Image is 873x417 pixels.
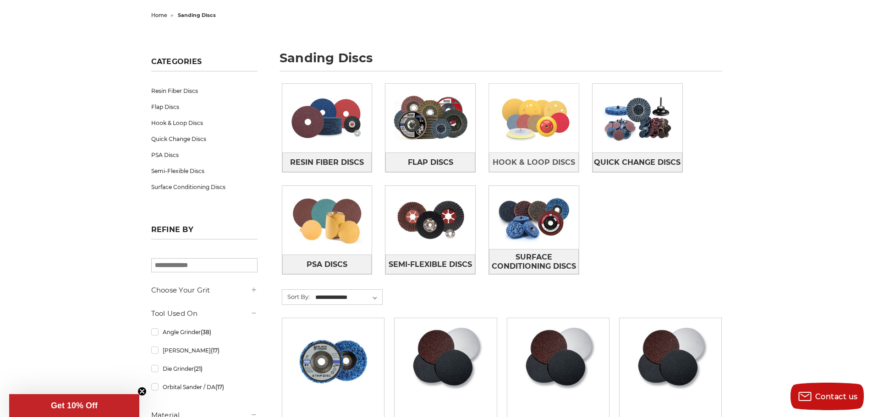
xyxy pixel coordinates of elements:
img: Silicon Carbide 7" Hook & Loop Edger Discs [521,325,595,398]
a: Quick Change Discs [593,152,682,172]
a: PSA Discs [151,147,258,163]
img: Flap Discs [385,87,475,150]
img: Resin Fiber Discs [282,87,372,150]
button: Close teaser [137,387,147,396]
h5: Choose Your Grit [151,285,258,296]
a: Orbital Sander / DA [151,379,258,395]
a: Quick view [414,352,477,370]
span: PSA Discs [307,257,347,272]
a: Die Grinder [151,361,258,377]
a: Semi-Flexible Discs [385,255,475,274]
img: Hook & Loop Discs [489,87,579,150]
a: Quick view [527,352,590,370]
a: Surface Conditioning Discs [151,179,258,195]
span: Flap Discs [408,155,453,170]
label: Sort By: [282,290,310,303]
span: (21) [194,365,203,372]
button: Contact us [791,383,864,410]
span: Semi-Flexible Discs [389,257,472,272]
span: Quick Change Discs [594,155,681,170]
a: Silicon Carbide 6" Hook & Loop Edger Discs [626,325,715,413]
a: Quick Change Discs [151,131,258,147]
a: Hook & Loop Discs [151,115,258,131]
a: Silicon Carbide 8" Hook & Loop Edger Discs [401,325,490,413]
img: Silicon Carbide 8" Hook & Loop Edger Discs [408,325,483,398]
h5: Tool Used On [151,308,258,319]
span: Resin Fiber Discs [290,155,364,170]
span: Get 10% Off [51,401,98,410]
img: Silicon Carbide 6" Hook & Loop Edger Discs [633,325,708,398]
select: Sort By: [314,291,382,304]
a: home [151,12,167,18]
a: Angle Grinder [151,324,258,340]
a: Semi-Flexible Discs [151,163,258,179]
a: Flap Discs [151,99,258,115]
span: Surface Conditioning Discs [489,249,578,274]
h5: Refine by [151,225,258,239]
h1: sanding discs [280,52,722,71]
span: Contact us [815,392,858,401]
a: [PERSON_NAME] [151,342,258,358]
a: Resin Fiber Discs [282,152,372,172]
a: Hook & Loop Discs [489,152,579,172]
span: (17) [215,384,224,390]
span: (38) [201,329,211,336]
a: PSA Discs [282,255,372,274]
a: Surface Conditioning Discs [489,249,579,274]
h5: Categories [151,57,258,71]
img: PSA Discs [282,189,372,252]
img: Quick Change Discs [593,87,682,150]
div: Get 10% OffClose teaser [9,394,139,417]
span: Hook & Loop Discs [493,155,575,170]
a: Quick view [639,352,702,370]
span: sanding discs [178,12,216,18]
img: Surface Conditioning Discs [489,186,579,249]
img: Semi-Flexible Discs [385,189,475,252]
a: Quick view [302,352,365,370]
a: Flap Discs [385,152,475,172]
span: (17) [211,347,220,354]
a: Resin Fiber Discs [151,83,258,99]
a: Silicon Carbide 7" Hook & Loop Edger Discs [514,325,603,413]
a: 4" x 5/8" easy strip and clean discs [289,325,378,413]
img: 4" x 5/8" easy strip and clean discs [296,325,370,398]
